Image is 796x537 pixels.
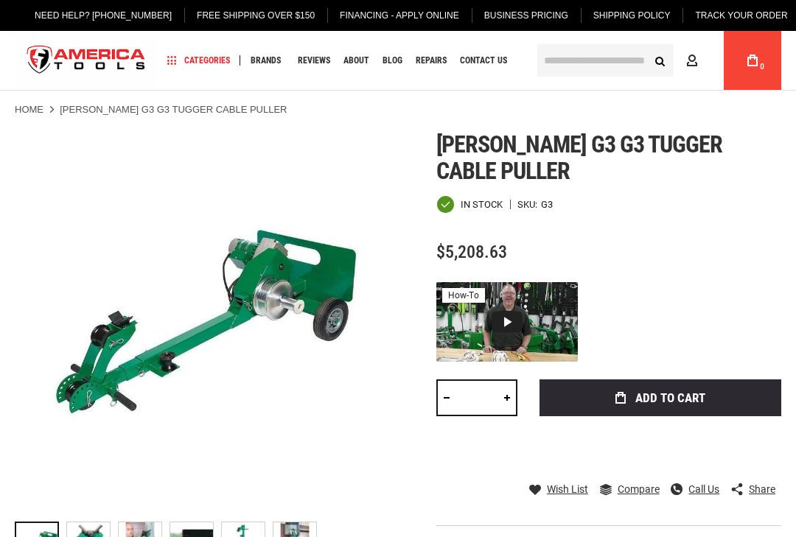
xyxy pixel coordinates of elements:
[15,103,43,116] a: Home
[244,51,287,71] a: Brands
[376,51,409,71] a: Blog
[739,31,767,90] a: 0
[15,131,398,514] img: GREENLEE G3 G3 TUGGER CABLE PULLER
[760,63,764,71] span: 0
[537,421,784,463] iframe: Secure express checkout frame
[618,484,660,494] span: Compare
[60,104,287,115] strong: [PERSON_NAME] G3 G3 TUGGER CABLE PULLER
[529,482,588,496] a: Wish List
[337,51,376,71] a: About
[409,51,453,71] a: Repairs
[436,195,503,214] div: Availability
[635,392,705,404] span: Add to Cart
[517,200,541,209] strong: SKU
[453,51,514,71] a: Contact Us
[15,33,158,88] a: store logo
[593,10,671,21] span: Shipping Policy
[167,55,230,66] span: Categories
[461,200,503,209] span: In stock
[15,33,158,88] img: America Tools
[671,482,719,496] a: Call Us
[540,379,781,416] button: Add to Cart
[547,484,588,494] span: Wish List
[600,482,660,496] a: Compare
[436,242,507,262] span: $5,208.63
[749,484,775,494] span: Share
[383,56,402,65] span: Blog
[541,200,553,209] div: G3
[251,56,281,65] span: Brands
[646,46,674,74] button: Search
[436,130,722,185] span: [PERSON_NAME] g3 g3 tugger cable puller
[298,56,330,65] span: Reviews
[416,56,447,65] span: Repairs
[291,51,337,71] a: Reviews
[343,56,369,65] span: About
[460,56,507,65] span: Contact Us
[688,484,719,494] span: Call Us
[161,51,237,71] a: Categories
